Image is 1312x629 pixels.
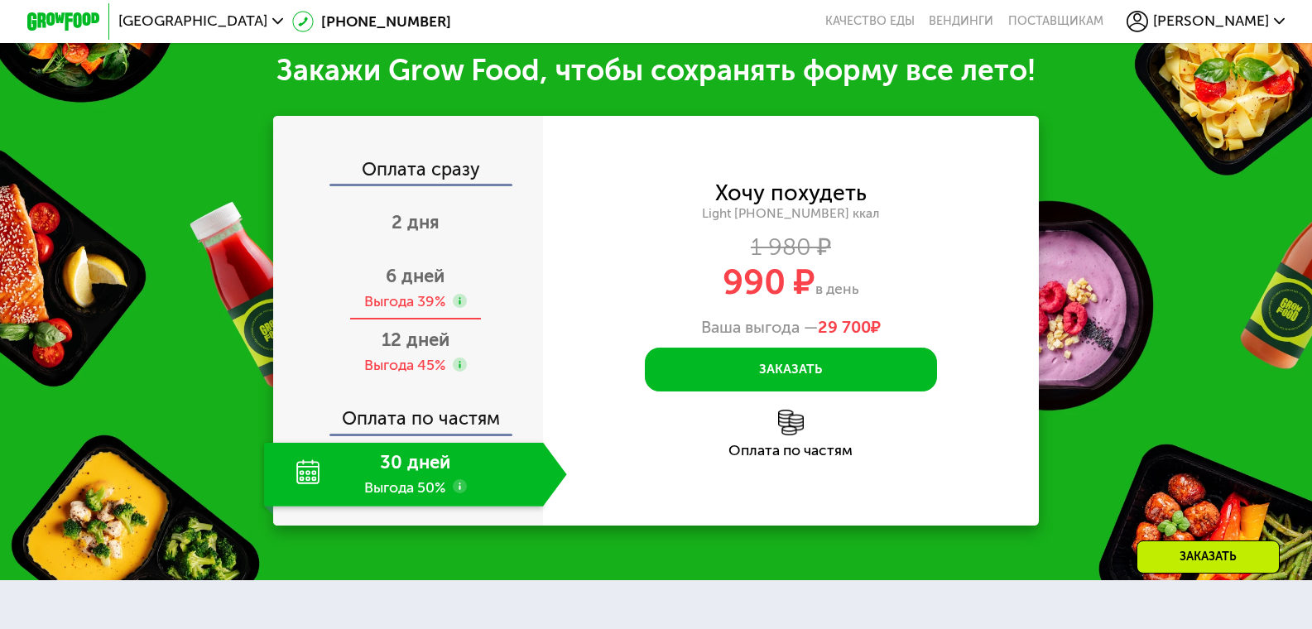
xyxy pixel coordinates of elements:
[382,329,449,351] span: 12 дней
[818,317,881,337] span: ₽
[825,14,915,29] a: Качество еды
[778,410,804,435] img: l6xcnZfty9opOoJh.png
[723,262,815,303] span: 990 ₽
[543,444,1039,459] div: Оплата по частям
[929,14,993,29] a: Вендинги
[118,14,267,29] span: [GEOGRAPHIC_DATA]
[275,142,543,185] div: Оплата сразу
[543,206,1039,223] div: Light [PHONE_NUMBER] ккал
[1008,14,1103,29] div: поставщикам
[1137,540,1280,574] div: Заказать
[815,280,859,298] span: в день
[392,211,440,233] span: 2 дня
[275,391,543,434] div: Оплата по частям
[1153,14,1269,29] span: [PERSON_NAME]
[292,11,451,32] a: [PHONE_NUMBER]
[386,265,445,287] span: 6 дней
[364,291,445,311] div: Выгода 39%
[645,348,936,391] button: Заказать
[364,355,445,375] div: Выгода 45%
[543,237,1039,257] div: 1 980 ₽
[543,317,1039,337] div: Ваша выгода —
[818,317,871,337] span: 29 700
[715,183,867,203] div: Хочу похудеть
